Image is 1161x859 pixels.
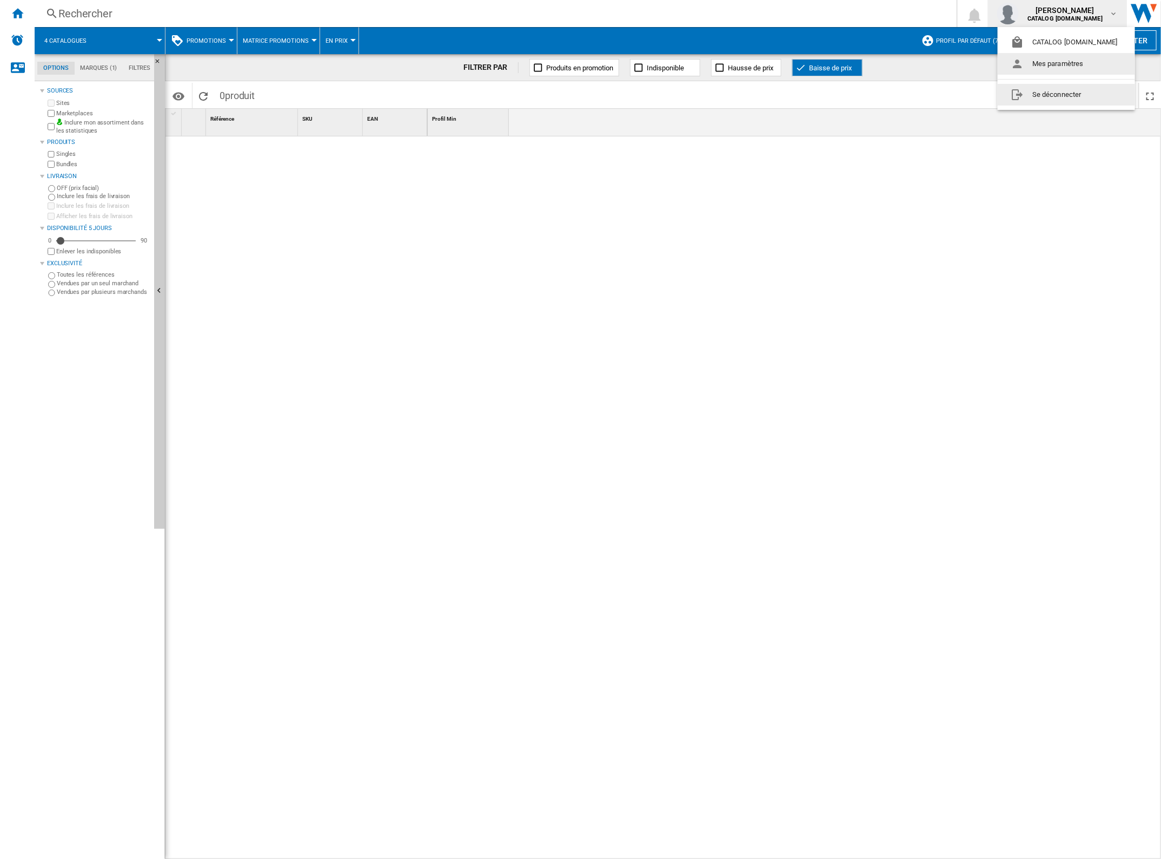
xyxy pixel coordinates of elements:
[998,53,1135,75] button: Mes paramètres
[998,31,1135,53] button: CATALOG [DOMAIN_NAME]
[998,84,1135,106] button: Se déconnecter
